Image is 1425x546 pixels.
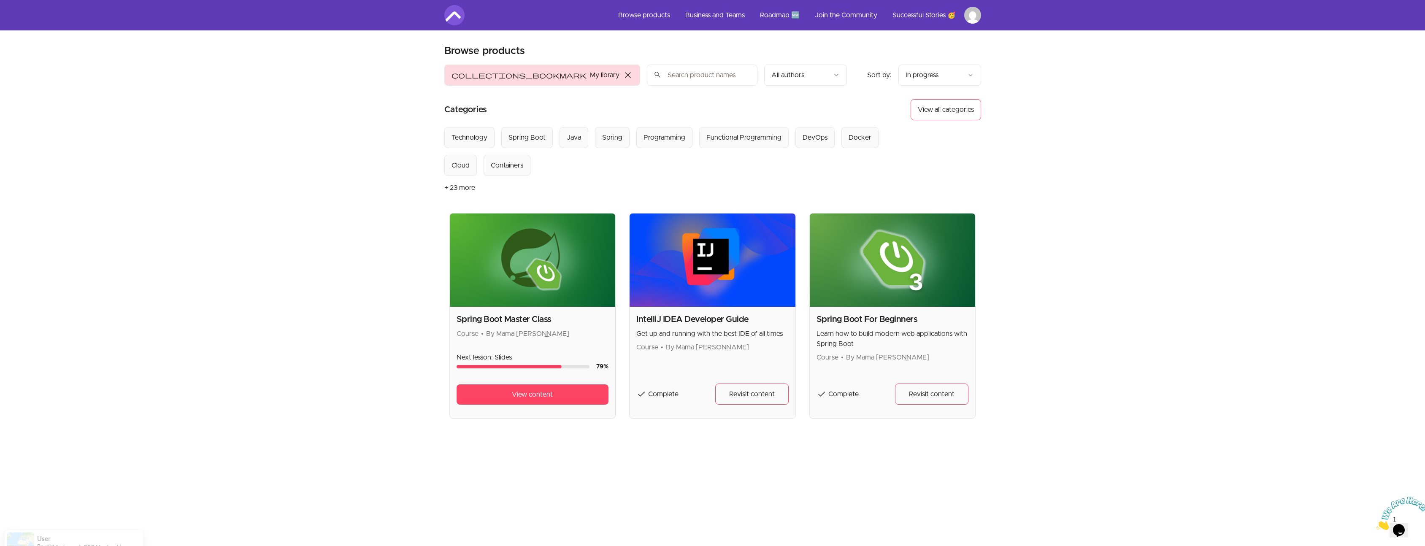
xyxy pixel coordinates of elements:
span: Complete [828,391,859,397]
span: View content [512,389,553,400]
span: Complete [648,391,679,397]
p: Get up and running with the best IDE of all times [636,329,789,339]
a: Browse products [611,5,677,25]
button: View all categories [911,99,981,120]
h1: Browse products [444,44,525,58]
iframe: chat widget [1373,493,1425,533]
span: Revisit content [729,389,775,399]
input: Search product names [647,65,757,86]
span: By Mama [PERSON_NAME] [666,344,749,351]
div: Technology [452,132,487,143]
button: Product sort options [898,65,981,86]
a: Join the Community [808,5,884,25]
a: Amigoscode PRO Membership [55,523,124,530]
div: Java [567,132,581,143]
span: close [623,70,633,80]
button: + 23 more [444,176,475,200]
span: Course [817,354,838,361]
span: By Mama [PERSON_NAME] [846,354,929,361]
button: Filter by My library [444,65,640,86]
span: Course [636,344,658,351]
div: Functional Programming [706,132,781,143]
span: Course [457,330,479,337]
div: Docker [849,132,871,143]
span: check [636,389,646,399]
div: DevOps [803,132,827,143]
nav: Main [611,5,981,25]
span: • [841,354,844,361]
button: Filter by author [764,65,847,86]
h2: IntelliJ IDEA Developer Guide [636,314,789,325]
a: Business and Teams [679,5,752,25]
span: Revisit content [909,389,955,399]
span: Sort by: [867,72,892,78]
span: By Mama [PERSON_NAME] [486,330,569,337]
div: Programming [644,132,685,143]
a: ProveSource [69,531,95,538]
a: Revisit content [895,384,968,405]
p: Learn how to build modern web applications with Spring Boot [817,329,969,349]
img: Profile image for Gilles Patrick Ngondo [964,7,981,24]
span: 79 % [596,364,608,370]
h2: Spring Boot For Beginners [817,314,969,325]
div: Spring [602,132,622,143]
span: collections_bookmark [452,70,587,80]
span: Bought [37,523,54,530]
div: Course progress [457,365,590,368]
div: Spring Boot [508,132,546,143]
a: Successful Stories 🥳 [886,5,963,25]
span: • [481,330,484,337]
img: Chat attention grabber [3,3,56,37]
a: Revisit content [715,384,789,405]
p: Next lesson: Slides [457,352,609,362]
img: Product image for IntelliJ IDEA Developer Guide [630,214,795,307]
img: Product image for Spring Boot For Beginners [810,214,976,307]
img: Product image for Spring Boot Master Class [450,214,616,307]
span: search [654,69,661,81]
div: Cloud [452,160,470,170]
span: check [817,389,827,399]
a: View content [457,384,609,405]
span: User [37,515,51,522]
div: Containers [491,160,523,170]
span: • [661,344,663,351]
h2: Spring Boot Master Class [457,314,609,325]
img: provesource social proof notification image [7,512,34,539]
img: Amigoscode logo [444,5,465,25]
a: Roadmap 🆕 [753,5,806,25]
h2: Categories [444,99,487,120]
span: 1 [3,3,7,11]
span: 3 hours ago [37,531,60,538]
